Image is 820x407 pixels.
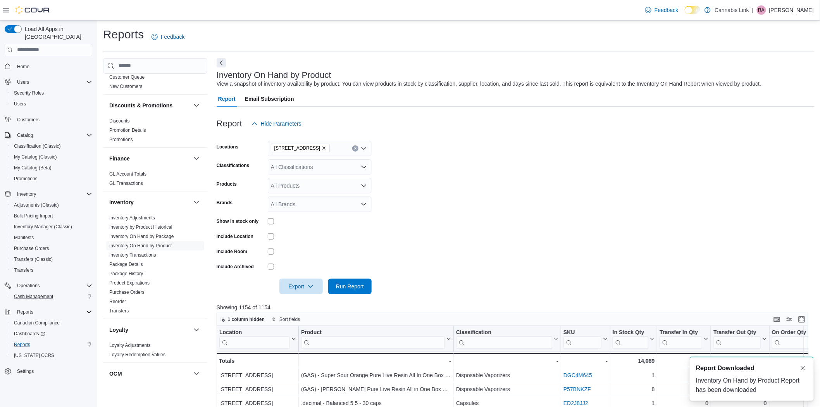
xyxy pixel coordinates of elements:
span: Loyalty Redemption Values [109,352,165,358]
span: New Customers [109,83,142,90]
button: Security Roles [8,88,95,98]
a: Security Roles [11,88,47,98]
button: Bulk Pricing Import [8,210,95,221]
button: Adjustments (Classic) [8,200,95,210]
button: Inventory [14,190,39,199]
span: [US_STATE] CCRS [14,352,54,359]
button: Open list of options [361,201,367,207]
label: Classifications [217,162,250,169]
div: Transfer Out Qty [713,329,760,348]
span: Inventory On Hand by Product [109,243,172,249]
span: Promotions [14,176,38,182]
span: Catalog [14,131,92,140]
button: 1 column hidden [217,315,268,324]
span: Package History [109,271,143,277]
a: Inventory Adjustments [109,215,155,221]
span: Report Downloaded [696,364,755,373]
a: My Catalog (Beta) [11,163,55,172]
button: Inventory Manager (Classic) [8,221,95,232]
a: Customers [14,115,43,124]
span: Package Details [109,261,143,267]
p: Showing 1154 of 1154 [217,304,815,311]
label: Include Room [217,248,247,255]
span: Hide Parameters [261,120,301,128]
nav: Complex example [5,58,92,397]
span: Security Roles [14,90,44,96]
div: Disposable Vaporizers [456,385,558,394]
button: My Catalog (Classic) [8,152,95,162]
div: 0 [660,385,708,394]
button: [US_STATE] CCRS [8,350,95,361]
button: Discounts & Promotions [109,102,190,109]
button: In Stock Qty [613,329,655,348]
button: Next [217,58,226,67]
div: [STREET_ADDRESS] [219,385,296,394]
button: OCM [192,369,201,378]
span: Feedback [655,6,678,14]
span: Canadian Compliance [11,318,92,328]
span: Bulk Pricing Import [11,211,92,221]
span: Adjustments (Classic) [11,200,92,210]
span: Washington CCRS [11,351,92,360]
a: ED2J8JJ2 [563,400,588,406]
span: Users [11,99,92,109]
button: OCM [109,370,190,378]
button: Open list of options [361,164,367,170]
div: Discounts & Promotions [103,116,207,147]
button: Discounts & Promotions [192,101,201,110]
a: Cash Management [11,292,56,301]
a: Feedback [642,2,681,18]
a: GL Transactions [109,181,143,186]
span: Classification (Classic) [14,143,61,149]
h3: Report [217,119,242,128]
h3: OCM [109,370,122,378]
span: Home [14,62,92,71]
div: Disposable Vaporizers [456,371,558,380]
button: Catalog [14,131,36,140]
span: Cash Management [14,293,53,300]
span: Transfers [14,267,33,273]
p: [PERSON_NAME] [769,5,814,15]
button: Transfer In Qty [660,329,708,348]
button: Settings [2,366,95,377]
button: Operations [2,280,95,291]
a: Customer Queue [109,74,145,80]
button: Customers [2,114,95,125]
span: [STREET_ADDRESS] [274,144,320,152]
p: Cannabis Link [715,5,749,15]
button: Canadian Compliance [8,317,95,328]
button: Finance [109,155,190,162]
span: 509 Commissioners Rd W [271,144,330,152]
a: Purchase Orders [11,244,52,253]
div: View a snapshot of inventory availability by product. You can view products in stock by classific... [217,80,761,88]
span: Home [17,64,29,70]
a: Inventory On Hand by Package [109,234,174,239]
button: Reports [14,307,36,317]
span: Export [284,279,318,294]
span: Reports [11,340,92,349]
button: Classification [456,329,558,348]
button: Users [2,77,95,88]
span: Inventory Manager (Classic) [14,224,72,230]
a: Inventory by Product Historical [109,224,172,230]
button: Inventory [109,198,190,206]
button: Classification (Classic) [8,141,95,152]
button: Manifests [8,232,95,243]
button: Inventory [192,198,201,207]
label: Locations [217,144,239,150]
button: Product [301,329,451,348]
button: Inventory [2,189,95,200]
button: Location [219,329,296,348]
a: Dashboards [11,329,48,338]
button: Clear input [352,145,358,152]
button: Display options [785,315,794,324]
a: Canadian Compliance [11,318,63,328]
span: Report [218,91,236,107]
a: Manifests [11,233,37,242]
button: Dismiss toast [798,364,808,373]
a: Product Expirations [109,280,150,286]
h3: Inventory On Hand by Product [217,71,331,80]
button: Transfers (Classic) [8,254,95,265]
span: Dashboards [11,329,92,338]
